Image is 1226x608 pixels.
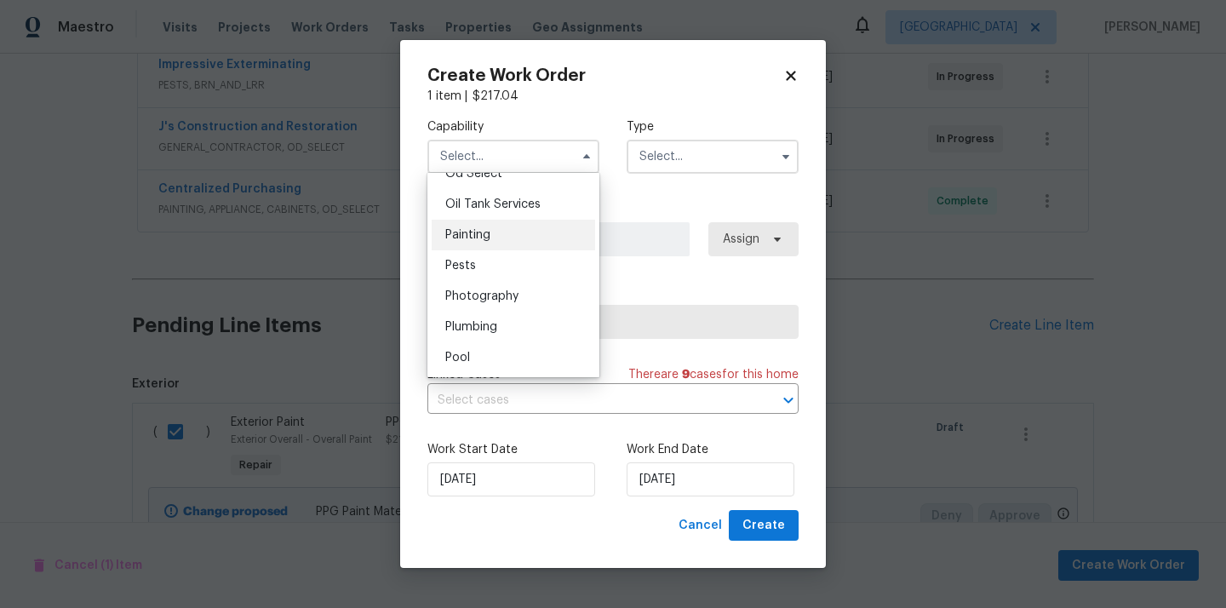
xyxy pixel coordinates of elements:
[427,88,799,105] div: 1 item |
[445,229,490,241] span: Painting
[776,388,800,412] button: Open
[427,67,783,84] h2: Create Work Order
[723,231,759,248] span: Assign
[672,510,729,542] button: Cancel
[576,146,597,167] button: Hide options
[442,313,784,330] span: Select trade partner
[682,369,690,381] span: 9
[427,201,799,218] label: Work Order Manager
[628,366,799,383] span: There are case s for this home
[627,118,799,135] label: Type
[473,90,518,102] span: $ 217.04
[742,515,785,536] span: Create
[427,462,595,496] input: M/D/YYYY
[445,321,497,333] span: Plumbing
[445,290,518,302] span: Photography
[729,510,799,542] button: Create
[427,441,599,458] label: Work Start Date
[627,462,794,496] input: M/D/YYYY
[445,198,541,210] span: Oil Tank Services
[427,387,751,414] input: Select cases
[445,352,470,364] span: Pool
[445,260,476,272] span: Pests
[427,284,799,301] label: Trade Partner
[776,146,796,167] button: Show options
[427,140,599,174] input: Select...
[627,140,799,174] input: Select...
[427,118,599,135] label: Capability
[679,515,722,536] span: Cancel
[627,441,799,458] label: Work End Date
[445,168,502,180] span: Od Select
